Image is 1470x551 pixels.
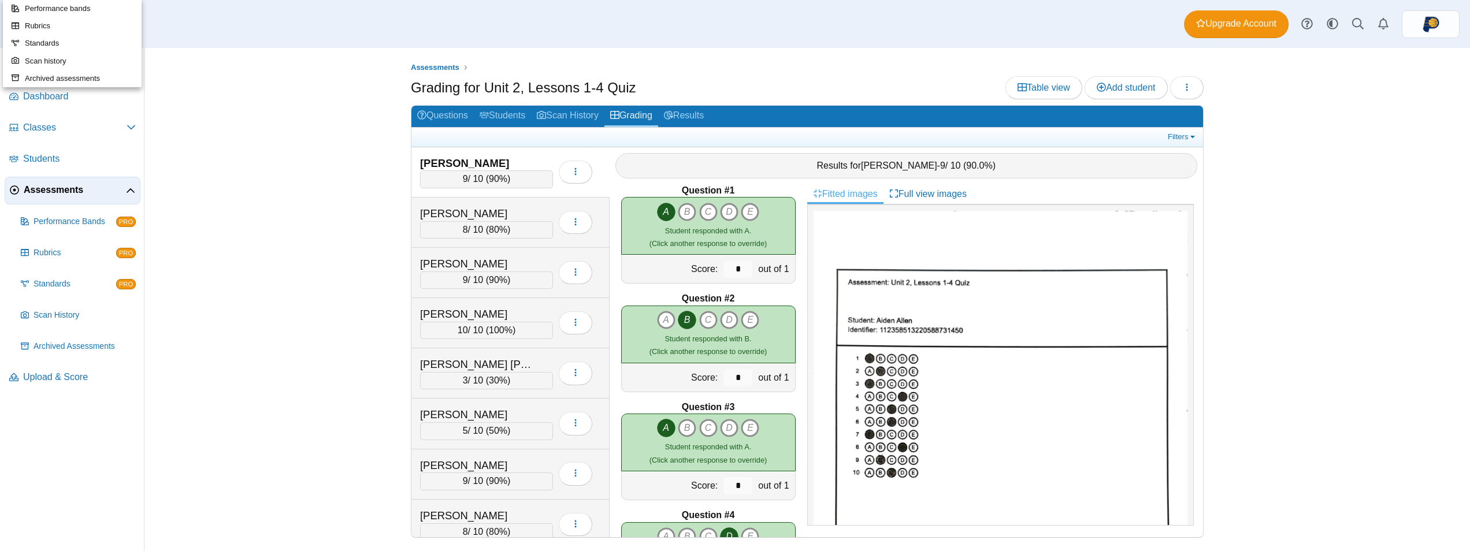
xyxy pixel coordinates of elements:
span: PRO [116,248,136,258]
a: Upgrade Account [1184,10,1289,38]
span: 90.0% [966,161,992,170]
a: Fitted images [807,184,884,204]
div: [PERSON_NAME] [420,458,536,473]
span: Student responded with A. [665,442,751,451]
i: A [657,527,675,546]
a: Grading [604,106,658,127]
span: 3 [463,375,468,385]
span: 8 [463,527,468,537]
span: Rubrics [34,247,116,259]
div: / 10 ( ) [420,472,553,490]
i: C [699,311,718,329]
div: / 10 ( ) [420,271,553,289]
div: / 10 ( ) [420,372,553,389]
span: Archived Assessments [34,341,136,352]
a: Students [474,106,531,127]
a: Scan History [531,106,604,127]
div: Score: [622,471,721,500]
span: PRO [116,279,136,289]
i: B [678,311,696,329]
i: E [741,311,759,329]
div: / 10 ( ) [420,322,553,339]
span: 5 [463,426,468,435]
span: 80% [489,527,507,537]
span: Table view [1018,83,1070,92]
a: Performance Bands PRO [16,208,140,236]
a: Classes [5,114,140,142]
a: Full view images [884,184,972,204]
a: Rubrics [3,17,142,35]
div: [PERSON_NAME] [420,407,536,422]
a: Students [5,146,140,173]
small: (Click another response to override) [649,226,767,248]
span: Scan History [34,310,136,321]
span: 9 [463,476,468,486]
span: 8 [463,225,468,234]
span: Standards [34,278,116,290]
a: Archived Assessments [16,333,140,360]
i: D [720,311,738,329]
a: Assessments [5,177,140,204]
a: Standards PRO [16,270,140,298]
a: Results [658,106,710,127]
div: out of 1 [755,471,795,500]
div: [PERSON_NAME] [PERSON_NAME] [420,357,536,372]
span: Student responded with B. [665,334,752,343]
a: Archived assessments [3,70,142,87]
a: Table view [1005,76,1082,99]
i: C [699,203,718,221]
a: Alerts [1371,12,1396,37]
i: E [741,203,759,221]
span: 90% [489,476,507,486]
div: / 10 ( ) [420,170,553,188]
span: 50% [489,426,507,435]
span: Classes [23,121,127,134]
span: 100% [489,325,513,335]
span: [PERSON_NAME] [861,161,937,170]
i: D [720,419,738,437]
span: 30% [489,375,507,385]
i: E [741,527,759,546]
i: D [720,203,738,221]
span: 10 [458,325,468,335]
span: Students [23,152,136,165]
div: Score: [622,255,721,283]
span: 9 [463,275,468,285]
img: ps.qmFGx52DZ3Urjp0O [1421,15,1440,33]
a: Upload & Score [5,364,140,392]
div: / 10 ( ) [420,422,553,440]
span: Assessments [24,184,126,196]
i: B [678,419,696,437]
a: Rubrics PRO [16,239,140,267]
i: A [657,311,675,329]
div: Score: [622,363,721,392]
div: / 10 ( ) [420,221,553,239]
div: Results for - / 10 ( ) [615,153,1198,178]
span: 90% [489,275,507,285]
span: Upgrade Account [1196,17,1276,30]
span: 9 [463,174,468,184]
b: Question #3 [682,401,735,414]
i: D [720,527,738,546]
div: [PERSON_NAME] [420,206,536,221]
span: PRO [116,217,136,227]
span: 9 [940,161,945,170]
span: Add student [1097,83,1155,92]
i: A [657,419,675,437]
i: C [699,527,718,546]
div: / 10 ( ) [420,523,553,541]
a: Scan History [16,301,140,329]
div: [PERSON_NAME] [420,508,536,523]
i: B [678,203,696,221]
span: 80% [489,225,507,234]
a: Dashboard [5,83,140,111]
span: Josh Landers [1421,15,1440,33]
a: ps.qmFGx52DZ3Urjp0O [1402,10,1460,38]
a: Scan history [3,53,142,70]
span: Performance Bands [34,216,116,228]
div: [PERSON_NAME] [420,256,536,271]
h1: Grading for Unit 2, Lessons 1-4 Quiz [411,78,636,98]
i: E [741,419,759,437]
a: Filters [1165,131,1200,143]
a: Add student [1085,76,1167,99]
